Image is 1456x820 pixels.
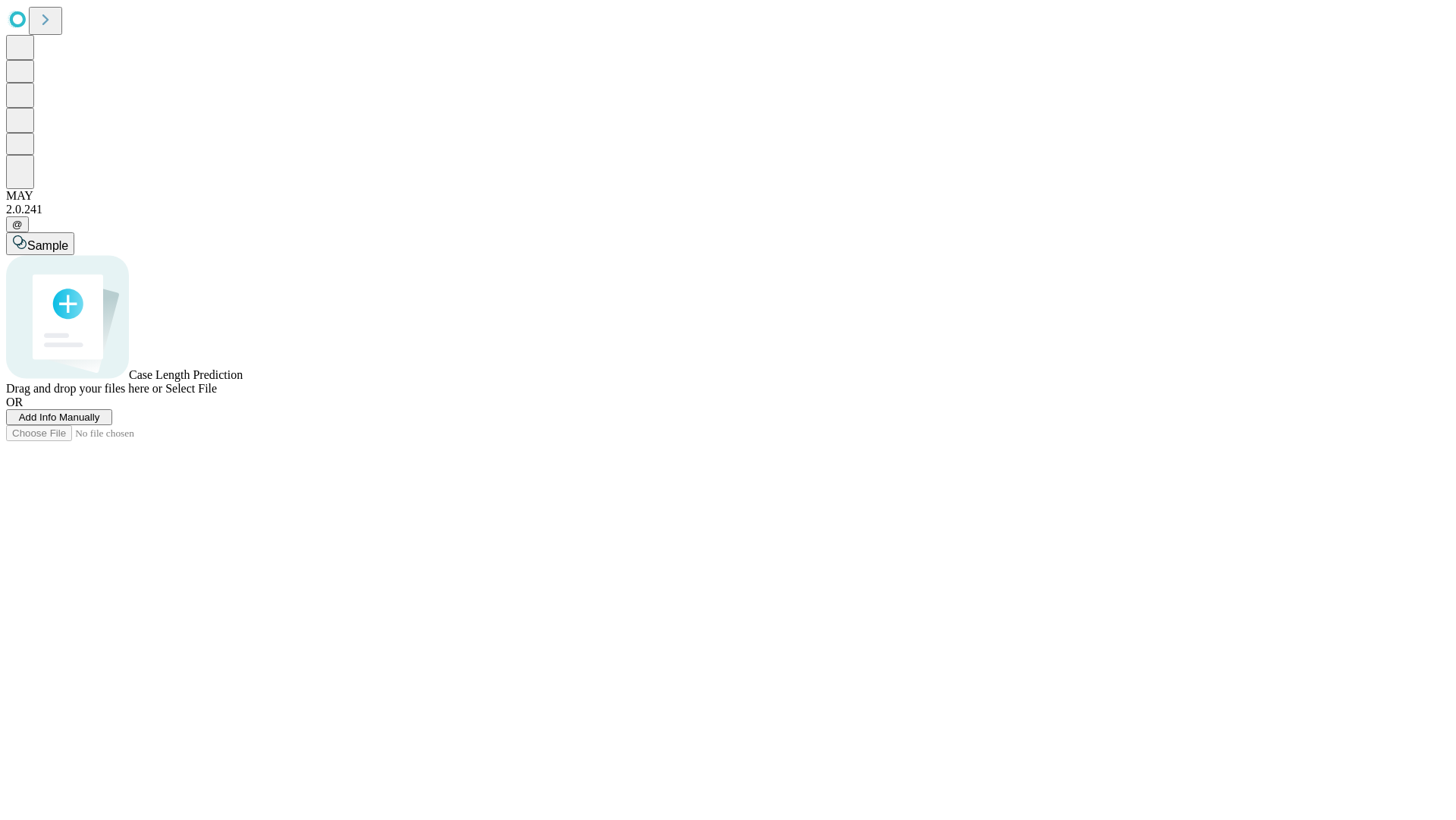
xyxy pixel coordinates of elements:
span: Add Info Manually [19,412,100,423]
span: Drag and drop your files here or [6,382,162,395]
span: OR [6,396,23,408]
span: Sample [27,239,68,252]
div: MAY [6,189,1450,203]
span: Case Length Prediction [129,368,243,381]
span: Select File [165,382,217,395]
button: Sample [6,232,74,255]
div: 2.0.241 [6,203,1450,216]
button: Add Info Manually [6,409,112,425]
button: @ [6,216,29,232]
span: @ [12,219,23,230]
